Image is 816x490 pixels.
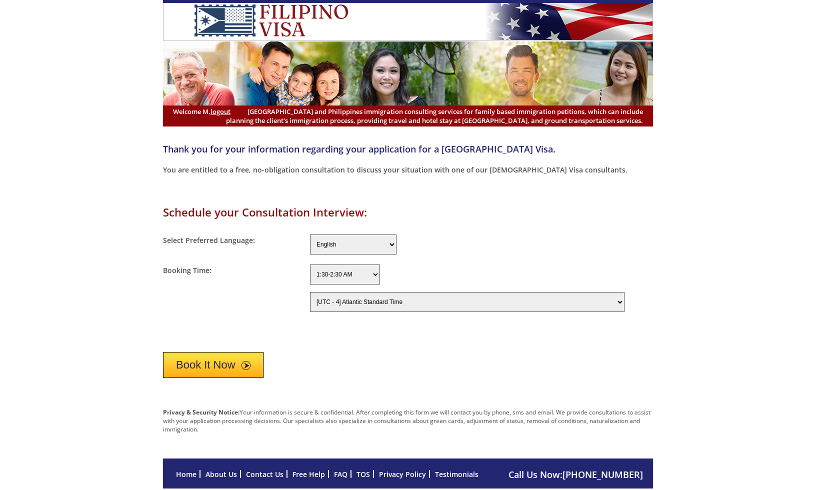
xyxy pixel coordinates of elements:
[334,469,347,479] a: FAQ
[163,143,653,155] h4: Thank you for your information regarding your application for a [GEOGRAPHIC_DATA] Visa.
[176,469,196,479] a: Home
[292,469,325,479] a: Free Help
[210,107,230,116] a: logout
[173,107,643,125] span: [GEOGRAPHIC_DATA] and Philippines immigration consulting services for family based immigration pe...
[356,469,370,479] a: TOS
[508,468,643,480] span: Call Us Now:
[562,468,643,480] a: [PHONE_NUMBER]
[163,235,255,245] label: Select Preferred Language:
[163,408,653,433] p: Your information is secure & confidential. After completing this form we will contact you by phon...
[173,107,230,116] span: Welcome M,
[163,265,211,275] label: Booking Time:
[205,469,237,479] a: About Us
[435,469,478,479] a: Testimonials
[163,204,653,219] h1: Schedule your Consultation Interview:
[163,352,263,378] button: Book It Now
[246,469,283,479] a: Contact Us
[379,469,426,479] a: Privacy Policy
[163,408,239,416] strong: Privacy & Security Notice:
[163,165,653,174] p: You are entitled to a free, no-obligation consultation to discuss your situation with one of our ...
